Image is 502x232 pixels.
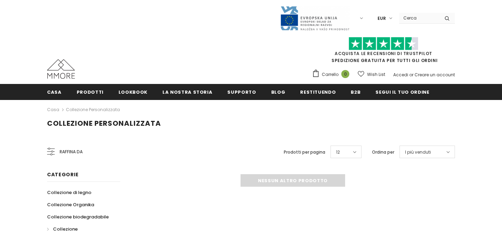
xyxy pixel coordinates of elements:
span: EUR [378,15,386,22]
img: Javni Razpis [280,6,350,31]
a: Carrello 0 [312,69,353,80]
a: Wish List [358,68,385,80]
a: Lookbook [119,84,147,100]
img: Casi MMORE [47,59,75,79]
span: Lookbook [119,89,147,95]
span: Carrello [322,71,339,78]
span: Segui il tuo ordine [375,89,429,95]
span: Raffina da [60,148,83,156]
a: supporto [227,84,256,100]
a: Acquista le recensioni di TrustPilot [335,51,432,56]
span: Restituendo [300,89,336,95]
span: SPEDIZIONE GRATUITA PER TUTTI GLI ORDINI [312,40,455,63]
span: Collezione Organika [47,201,94,208]
label: Prodotti per pagina [284,149,325,156]
a: Casa [47,106,59,114]
span: Collezione personalizzata [47,118,161,128]
a: Casa [47,84,62,100]
a: Javni Razpis [280,15,350,21]
a: Accedi [393,72,408,78]
span: 0 [341,70,349,78]
span: B2B [351,89,360,95]
span: Collezione biodegradabile [47,214,109,220]
a: Collezione Organika [47,199,94,211]
a: Collezione di legno [47,186,91,199]
span: Categorie [47,171,78,178]
input: Search Site [399,13,439,23]
a: Restituendo [300,84,336,100]
a: Segui il tuo ordine [375,84,429,100]
span: or [409,72,413,78]
a: Prodotti [77,84,104,100]
a: Creare un account [414,72,455,78]
a: Collezione biodegradabile [47,211,109,223]
img: Fidati di Pilot Stars [349,37,418,51]
span: 12 [336,149,340,156]
a: Blog [271,84,286,100]
span: I più venduti [405,149,431,156]
span: Collezione di legno [47,189,91,196]
span: Casa [47,89,62,95]
span: La nostra storia [162,89,212,95]
a: La nostra storia [162,84,212,100]
span: Wish List [367,71,385,78]
a: Collezione personalizzata [66,107,120,113]
a: B2B [351,84,360,100]
span: supporto [227,89,256,95]
span: Blog [271,89,286,95]
span: Prodotti [77,89,104,95]
label: Ordina per [372,149,394,156]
